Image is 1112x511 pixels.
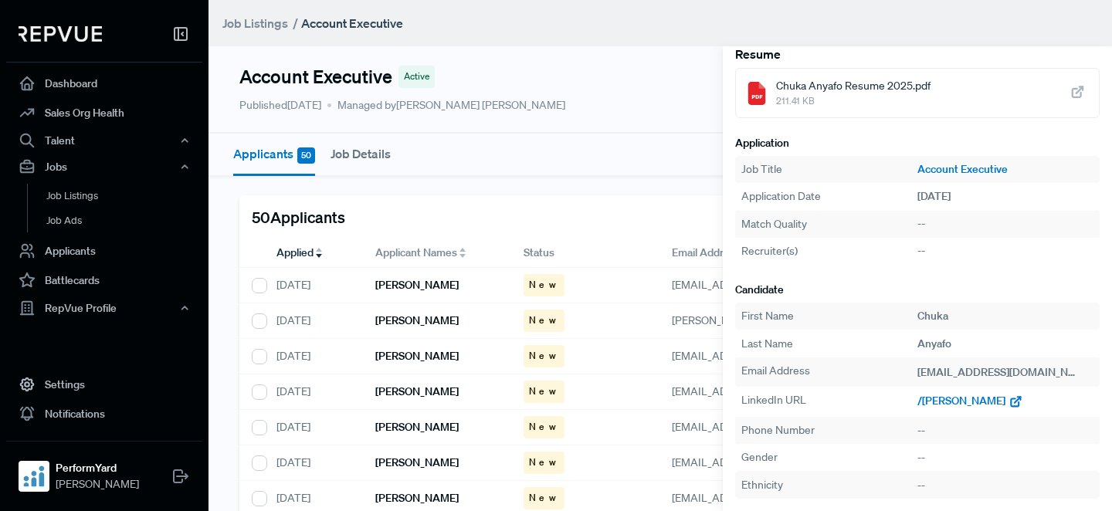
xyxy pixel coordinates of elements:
[6,127,202,154] button: Talent
[917,161,1093,178] a: Account Executive
[375,456,459,469] h6: [PERSON_NAME]
[375,421,459,434] h6: [PERSON_NAME]
[375,314,459,327] h6: [PERSON_NAME]
[375,245,457,261] span: Applicant Names
[56,460,139,476] strong: PerformYard
[529,491,559,505] span: New
[293,15,298,31] span: /
[264,445,363,481] div: [DATE]
[917,188,1093,205] div: [DATE]
[529,278,559,292] span: New
[529,455,559,469] span: New
[331,134,391,174] button: Job Details
[375,385,459,398] h6: [PERSON_NAME]
[917,365,1094,379] span: [EMAIL_ADDRESS][DOMAIN_NAME]
[741,392,917,411] div: LinkedIn URL
[735,47,1100,62] h6: Resume
[6,154,202,180] button: Jobs
[741,363,917,381] div: Email Address
[917,422,1093,438] div: --
[27,184,223,208] a: Job Listings
[741,422,917,438] div: Phone Number
[741,188,917,205] div: Application Date
[264,339,363,374] div: [DATE]
[239,66,392,88] h4: Account Executive
[264,268,363,303] div: [DATE]
[917,244,925,258] span: --
[672,420,849,434] span: [EMAIL_ADDRESS][DOMAIN_NAME]
[741,308,917,324] div: First Name
[404,69,429,83] span: Active
[27,208,223,233] a: Job Ads
[327,97,565,113] span: Managed by [PERSON_NAME] [PERSON_NAME]
[239,97,321,113] p: Published [DATE]
[529,384,559,398] span: New
[917,477,1093,493] div: --
[375,279,459,292] h6: [PERSON_NAME]
[264,374,363,410] div: [DATE]
[363,239,511,268] div: Toggle SortBy
[776,78,931,94] span: Chuka Anyafo Resume 2025.pdf
[6,236,202,266] a: Applicants
[672,349,849,363] span: [EMAIL_ADDRESS][DOMAIN_NAME]
[529,420,559,434] span: New
[297,147,315,164] span: 50
[672,384,849,398] span: [EMAIL_ADDRESS][DOMAIN_NAME]
[6,98,202,127] a: Sales Org Health
[222,14,288,32] a: Job Listings
[529,313,559,327] span: New
[672,278,849,292] span: [EMAIL_ADDRESS][DOMAIN_NAME]
[741,243,917,259] div: Recruiter(s)
[19,26,102,42] img: RepVue
[301,15,403,31] strong: Account Executive
[917,449,1093,465] div: --
[741,336,917,352] div: Last Name
[264,410,363,445] div: [DATE]
[776,94,931,108] span: 211.41 KB
[22,464,46,489] img: PerformYard
[276,245,314,261] span: Applied
[264,303,363,339] div: [DATE]
[56,476,139,492] span: [PERSON_NAME]
[6,69,202,98] a: Dashboard
[529,349,559,363] span: New
[6,370,202,399] a: Settings
[375,350,459,363] h6: [PERSON_NAME]
[735,137,1100,150] h6: Application
[672,245,741,261] span: Email Address
[735,283,1100,296] h6: Candidate
[917,216,1093,232] div: --
[524,245,554,261] span: Status
[375,492,459,505] h6: [PERSON_NAME]
[741,216,917,232] div: Match Quality
[6,441,202,499] a: PerformYardPerformYard[PERSON_NAME]
[672,313,932,327] span: [PERSON_NAME][EMAIL_ADDRESS][DOMAIN_NAME]
[741,449,917,465] div: Gender
[917,336,1093,352] div: Anyafo
[6,266,202,295] a: Battlecards
[741,161,917,178] div: Job Title
[917,394,1005,408] span: /[PERSON_NAME]
[917,308,1093,324] div: Chuka
[6,295,202,321] button: RepVue Profile
[672,491,849,505] span: [EMAIL_ADDRESS][DOMAIN_NAME]
[917,394,1023,408] a: /[PERSON_NAME]
[672,455,849,469] span: [EMAIL_ADDRESS][DOMAIN_NAME]
[252,208,345,226] h5: 50 Applicants
[735,68,1100,118] a: Chuka Anyafo Resume 2025.pdf211.41 KB
[6,399,202,428] a: Notifications
[233,134,315,176] button: Applicants
[741,477,917,493] div: Ethnicity
[264,239,363,268] div: Toggle SortBy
